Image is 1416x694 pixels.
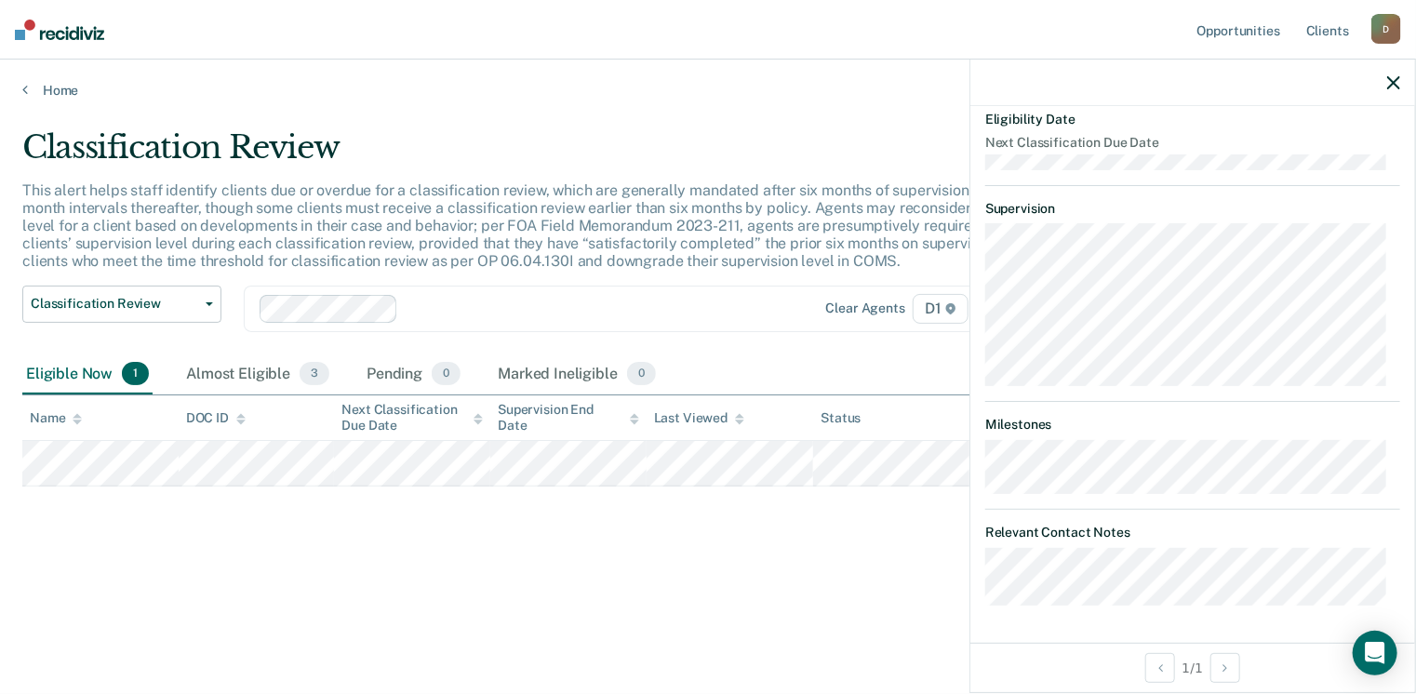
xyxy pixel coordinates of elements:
[300,362,329,386] span: 3
[985,525,1400,541] dt: Relevant Contact Notes
[1353,631,1397,675] div: Open Intercom Messenger
[15,20,104,40] img: Recidiviz
[821,410,861,426] div: Status
[22,82,1394,99] a: Home
[498,402,639,434] div: Supervision End Date
[182,354,333,395] div: Almost Eligible
[985,201,1400,217] dt: Supervision
[654,410,744,426] div: Last Viewed
[494,354,660,395] div: Marked Ineligible
[913,294,968,324] span: D1
[627,362,656,386] span: 0
[826,300,905,316] div: Clear agents
[985,417,1400,433] dt: Milestones
[970,643,1415,692] div: 1 / 1
[22,354,153,395] div: Eligible Now
[985,135,1400,151] dt: Next Classification Due Date
[341,402,483,434] div: Next Classification Due Date
[432,362,461,386] span: 0
[1371,14,1401,44] div: D
[363,354,464,395] div: Pending
[1210,653,1240,683] button: Next Opportunity
[22,181,1079,271] p: This alert helps staff identify clients due or overdue for a classification review, which are gen...
[30,410,82,426] div: Name
[1145,653,1175,683] button: Previous Opportunity
[31,296,198,312] span: Classification Review
[122,362,149,386] span: 1
[985,112,1400,127] dt: Eligibility Date
[186,410,246,426] div: DOC ID
[22,128,1085,181] div: Classification Review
